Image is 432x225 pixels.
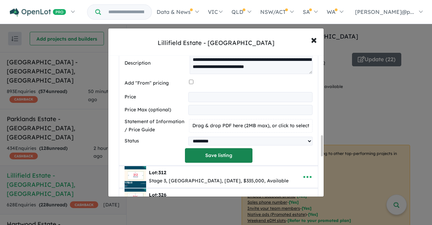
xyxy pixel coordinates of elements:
[125,106,186,114] label: Price Max (optional)
[102,5,150,19] input: Try estate name, suburb, builder or developer
[158,170,166,176] span: 312
[125,118,186,134] label: Statement of Information / Price Guide
[158,39,274,47] div: Lillifield Estate - [GEOGRAPHIC_DATA]
[355,8,414,15] span: [PERSON_NAME]@p...
[185,148,252,163] button: Save listing
[125,59,187,67] label: Description
[125,93,186,101] label: Price
[125,79,186,87] label: Add "From" pricing
[149,177,289,185] div: Stage 3, [GEOGRAPHIC_DATA], [DATE], $335,000, Available
[149,192,166,198] b: Lot:
[125,188,146,210] img: Lillifield%20Estate%20-%20Warragul%20-%20Lot%20326___1751179522.jpg
[158,192,166,198] span: 326
[125,137,186,145] label: Status
[311,32,317,47] span: ×
[10,8,66,17] img: Openlot PRO Logo White
[149,170,166,176] b: Lot:
[192,122,309,129] span: Drag & drop PDF here (2MB max), or click to select
[125,166,146,188] img: Lillifield%20Estate%20-%20Warragul%20-%20Lot%20312___1751179463.jpg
